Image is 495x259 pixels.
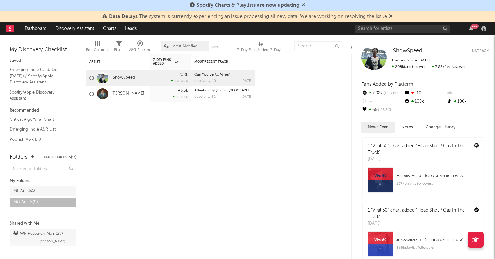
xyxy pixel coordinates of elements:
[396,244,479,252] div: 368k playlist followers
[472,48,489,54] button: Untrack
[20,22,51,35] a: Dashboard
[10,177,76,185] div: My Folders
[404,89,446,97] div: -10
[196,3,300,8] span: Spotify Charts & Playlists are now updating
[172,44,198,48] span: Most Notified
[237,38,285,57] div: 7-Day Fans Added (7-Day Fans Added)
[361,106,404,114] div: 65
[469,26,473,31] button: 99+
[392,65,469,69] span: 7.88k fans last week
[10,46,76,54] div: My Discovery Checklist
[194,89,252,92] div: Atlantic City (Live in Jersey) [feat. Bruce Springsteen and Kings of Leon]
[361,89,404,97] div: 7.92k
[389,14,393,19] span: Dismiss
[396,236,479,244] div: # 19 on Viral 50 - [GEOGRAPHIC_DATA]
[194,73,252,76] div: Can You Be All Mine?
[396,172,479,180] div: # 22 on Viral 50 - [GEOGRAPHIC_DATA]
[121,22,141,35] a: Leads
[10,126,70,133] a: Emerging Indie A&R List
[114,38,124,57] div: Filters
[368,208,465,219] a: "Head Shot / Gas In The Truck"
[129,46,151,54] div: A&R Pipeline
[392,65,428,69] span: 208k fans this week
[392,59,430,62] span: Tracking Since: [DATE]
[111,75,135,81] a: IShowSpeed
[194,79,216,83] div: popularity: 40
[368,144,465,155] a: "Head Shot / Gas In The Truck"
[194,95,216,99] div: popularity: 62
[392,48,422,54] a: IShowSpeed
[43,156,76,159] button: Tracked Artists(13)
[368,220,470,227] div: [DATE]
[361,82,413,87] span: Fans Added by Platform
[13,187,37,195] div: MF Artists ( 3 )
[194,73,230,76] a: Can You Be All Mine?
[10,165,76,174] input: Search for folders...
[114,46,124,54] div: Filters
[99,22,121,35] a: Charts
[194,89,340,92] a: Atlantic City (Live in [GEOGRAPHIC_DATA]) [feat. [PERSON_NAME] and [PERSON_NAME]]
[368,143,470,156] div: 1 "Viral 50" chart added
[355,25,450,33] input: Search for artists
[396,180,479,188] div: 137k playlist followers
[10,136,70,143] a: Pop-ish A&R List
[361,97,404,106] div: --
[10,198,76,207] a: MG Artists(9)
[10,229,76,246] a: WR Research Main(29)[PERSON_NAME]
[395,122,419,133] button: Notes
[377,108,391,112] span: -25.3 %
[10,107,76,114] div: Recommended
[10,186,76,196] a: MF Artists(3)
[361,122,395,133] button: News Feed
[211,45,219,49] button: Save
[446,89,489,97] div: --
[178,89,188,93] div: 43.3k
[40,238,65,245] span: [PERSON_NAME]
[129,38,151,57] div: A&R Pipeline
[109,14,138,19] span: Data Delays
[10,116,70,123] a: Critical Algo/Viral Chart
[194,60,242,64] div: Most Recent Track
[89,60,137,64] div: Artist
[446,97,489,106] div: 100k
[10,220,76,227] div: Shared with Me
[171,79,188,83] div: +2.54k %
[301,3,305,8] span: Dismiss
[392,48,422,54] span: IShowSpeed
[51,22,99,35] a: Discovery Assistant
[86,46,109,54] div: Edit Columns
[10,57,76,65] div: Saved
[237,46,285,54] div: 7-Day Fans Added (7-Day Fans Added)
[13,230,63,238] div: WR Research Main ( 29 )
[179,73,188,77] div: 208k
[368,207,470,220] div: 1 "Viral 50" chart added
[368,156,470,162] div: [DATE]
[109,14,387,19] span: : The system is currently experiencing an issue processing all new data. We are working on resolv...
[383,92,398,95] span: +1.68 %
[419,122,462,133] button: Change History
[13,198,38,206] div: MG Artists ( 9 )
[471,24,479,29] div: 99 +
[86,38,109,57] div: Edit Columns
[10,154,28,161] div: Folders
[10,66,70,86] a: Emerging Indie (Updated [DATE]) / Spotify/Apple Discovery Assistant
[363,167,484,198] a: #22onViral 50 - [GEOGRAPHIC_DATA]137kplaylist followers
[241,79,252,83] div: [DATE]
[153,58,173,66] span: 7-Day Fans Added
[10,89,70,102] a: Spotify/Apple Discovery Assistant
[241,95,252,99] div: [DATE]
[404,97,446,106] div: 100k
[111,91,144,97] a: [PERSON_NAME]
[294,41,342,51] input: Search...
[173,95,188,99] div: +93.3 %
